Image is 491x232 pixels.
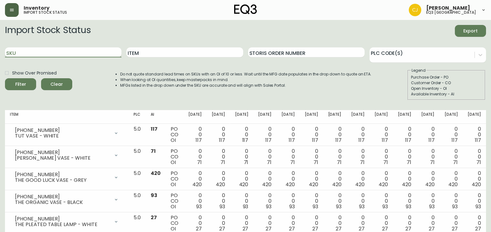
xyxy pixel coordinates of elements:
[411,91,482,97] div: Available Inventory - AI
[120,83,372,88] li: MFGs listed in the drop down under the SKU are accurate and will align with Sales Portal.
[421,171,435,187] div: 0 0
[475,203,481,210] span: 93
[455,25,486,37] button: Export
[219,137,225,144] span: 117
[151,170,161,177] span: 420
[15,194,110,200] div: [PHONE_NUMBER]
[398,215,411,232] div: 0 0
[425,181,435,188] span: 420
[243,203,248,210] span: 93
[398,193,411,210] div: 0 0
[421,193,435,210] div: 0 0
[262,181,271,188] span: 420
[475,137,481,144] span: 117
[383,159,388,166] span: 71
[421,148,435,165] div: 0 0
[265,137,271,144] span: 117
[358,137,365,144] span: 117
[328,171,342,187] div: 0 0
[266,203,271,210] span: 93
[452,203,458,210] span: 93
[426,6,470,11] span: [PERSON_NAME]
[429,203,435,210] span: 93
[281,148,295,165] div: 0 0
[212,171,225,187] div: 0 0
[407,159,411,166] span: 71
[421,126,435,143] div: 0 0
[335,137,342,144] span: 117
[171,171,178,187] div: PO CO
[393,110,416,124] th: [DATE]
[476,159,481,166] span: 71
[305,171,318,187] div: 0 0
[192,181,202,188] span: 420
[402,181,411,188] span: 420
[258,215,271,232] div: 0 0
[24,6,50,11] span: Inventory
[360,159,365,166] span: 71
[212,193,225,210] div: 0 0
[171,215,178,232] div: PO CO
[188,215,202,232] div: 0 0
[15,128,110,133] div: [PHONE_NUMBER]
[472,181,481,188] span: 420
[398,171,411,187] div: 0 0
[171,137,176,144] span: OI
[281,193,295,210] div: 0 0
[258,126,271,143] div: 0 0
[15,133,110,139] div: TUT VASE - WHITE
[398,148,411,165] div: 0 0
[375,193,388,210] div: 0 0
[426,11,476,14] h5: eq3 [GEOGRAPHIC_DATA]
[448,181,458,188] span: 420
[10,215,124,229] div: [PHONE_NUMBER]THE PLEATED TABLE LAMP - WHITE
[313,203,318,210] span: 93
[10,126,124,140] div: [PHONE_NUMBER]TUT VASE - WHITE
[290,159,295,166] span: 71
[463,110,486,124] th: [DATE]
[188,171,202,187] div: 0 0
[406,203,411,210] span: 93
[398,126,411,143] div: 0 0
[351,148,365,165] div: 0 0
[230,110,253,124] th: [DATE]
[171,159,176,166] span: OI
[120,77,372,83] li: When looking at OI quantities, keep masterpacks in mind.
[235,193,248,210] div: 0 0
[440,110,463,124] th: [DATE]
[289,137,295,144] span: 117
[305,148,318,165] div: 0 0
[460,27,481,35] span: Export
[323,110,347,124] th: [DATE]
[171,193,178,210] div: PO CO
[15,222,110,227] div: THE PLEATED TABLE LAMP - WHITE
[171,203,176,210] span: OI
[129,168,146,190] td: 5.0
[146,110,166,124] th: AI
[258,148,271,165] div: 0 0
[445,193,458,210] div: 0 0
[24,11,67,14] h5: import stock status
[196,137,202,144] span: 117
[220,159,225,166] span: 71
[375,148,388,165] div: 0 0
[305,126,318,143] div: 0 0
[351,215,365,232] div: 0 0
[10,171,124,184] div: [PHONE_NUMBER]THE GOOD LUCK VASE - GREY
[286,181,295,188] span: 420
[411,75,482,80] div: Purchase Order - PO
[46,80,67,88] span: Clear
[346,110,370,124] th: [DATE]
[197,159,202,166] span: 71
[382,203,388,210] span: 93
[328,126,342,143] div: 0 0
[351,171,365,187] div: 0 0
[411,86,482,91] div: Open Inventory - OI
[445,215,458,232] div: 0 0
[15,155,110,161] div: [PERSON_NAME] VASE - WHITE
[15,200,110,205] div: THE ORGANIC VASE - BLACK
[281,215,295,232] div: 0 0
[328,193,342,210] div: 0 0
[15,172,110,177] div: [PHONE_NUMBER]
[151,214,157,221] span: 27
